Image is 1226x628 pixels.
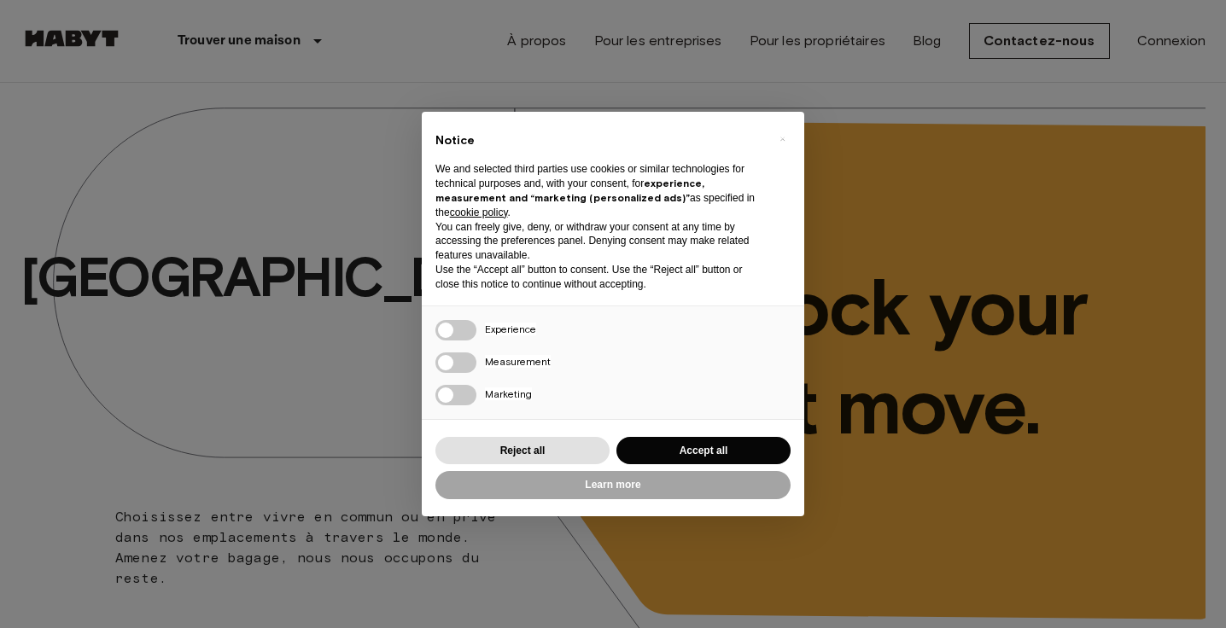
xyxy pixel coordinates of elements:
[435,263,763,292] p: Use the “Accept all” button to consent. Use the “Reject all” button or close this notice to conti...
[768,125,796,153] button: Close this notice
[450,206,508,218] a: cookie policy
[616,437,791,465] button: Accept all
[435,162,763,219] p: We and selected third parties use cookies or similar technologies for technical purposes and, wit...
[435,437,610,465] button: Reject all
[435,132,763,149] h2: Notice
[485,387,532,400] span: Marketing
[485,323,536,335] span: Experience
[485,355,551,368] span: Measurement
[779,129,785,149] span: ×
[435,177,704,204] strong: experience, measurement and “marketing (personalized ads)”
[435,471,791,499] button: Learn more
[435,220,763,263] p: You can freely give, deny, or withdraw your consent at any time by accessing the preferences pane...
